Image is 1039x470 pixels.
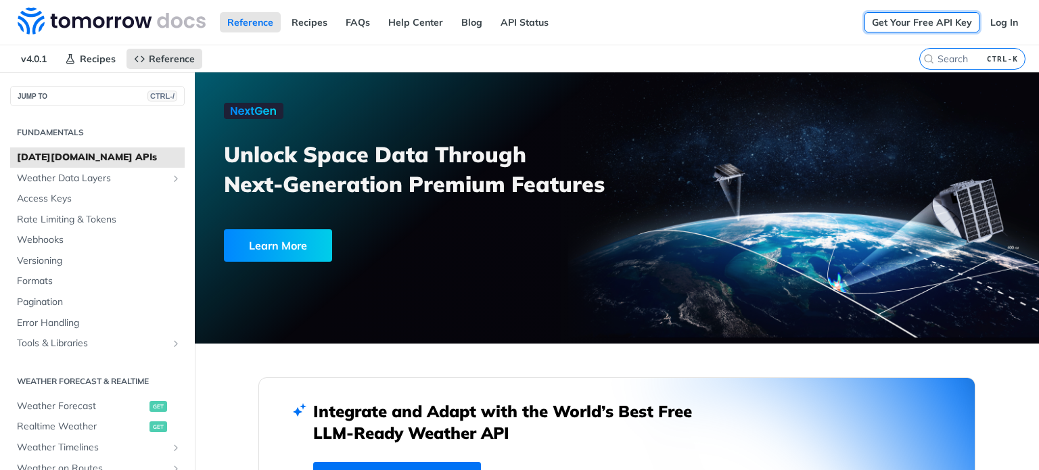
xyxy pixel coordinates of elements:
[10,189,185,209] a: Access Keys
[10,251,185,271] a: Versioning
[313,400,712,444] h2: Integrate and Adapt with the World’s Best Free LLM-Ready Weather API
[10,313,185,333] a: Error Handling
[224,103,283,119] img: NextGen
[17,254,181,268] span: Versioning
[983,12,1025,32] a: Log In
[923,53,934,64] svg: Search
[10,292,185,312] a: Pagination
[864,12,979,32] a: Get Your Free API Key
[17,337,167,350] span: Tools & Libraries
[170,173,181,184] button: Show subpages for Weather Data Layers
[10,86,185,106] button: JUMP TOCTRL-/
[224,139,632,199] h3: Unlock Space Data Through Next-Generation Premium Features
[984,52,1021,66] kbd: CTRL-K
[17,296,181,309] span: Pagination
[17,233,181,247] span: Webhooks
[10,333,185,354] a: Tools & LibrariesShow subpages for Tools & Libraries
[17,441,167,454] span: Weather Timelines
[10,438,185,458] a: Weather TimelinesShow subpages for Weather Timelines
[224,229,550,262] a: Learn More
[147,91,177,101] span: CTRL-/
[10,417,185,437] a: Realtime Weatherget
[338,12,377,32] a: FAQs
[454,12,490,32] a: Blog
[10,271,185,291] a: Formats
[284,12,335,32] a: Recipes
[57,49,123,69] a: Recipes
[10,147,185,168] a: [DATE][DOMAIN_NAME] APIs
[14,49,54,69] span: v4.0.1
[17,172,167,185] span: Weather Data Layers
[149,401,167,412] span: get
[10,126,185,139] h2: Fundamentals
[220,12,281,32] a: Reference
[10,375,185,387] h2: Weather Forecast & realtime
[224,229,332,262] div: Learn More
[381,12,451,32] a: Help Center
[17,420,146,433] span: Realtime Weather
[80,53,116,65] span: Recipes
[149,53,195,65] span: Reference
[126,49,202,69] a: Reference
[17,192,181,206] span: Access Keys
[17,151,181,164] span: [DATE][DOMAIN_NAME] APIs
[170,338,181,349] button: Show subpages for Tools & Libraries
[10,396,185,417] a: Weather Forecastget
[149,421,167,432] span: get
[17,400,146,413] span: Weather Forecast
[10,210,185,230] a: Rate Limiting & Tokens
[17,213,181,227] span: Rate Limiting & Tokens
[10,230,185,250] a: Webhooks
[17,275,181,288] span: Formats
[10,168,185,189] a: Weather Data LayersShow subpages for Weather Data Layers
[170,442,181,453] button: Show subpages for Weather Timelines
[493,12,556,32] a: API Status
[17,316,181,330] span: Error Handling
[18,7,206,34] img: Tomorrow.io Weather API Docs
